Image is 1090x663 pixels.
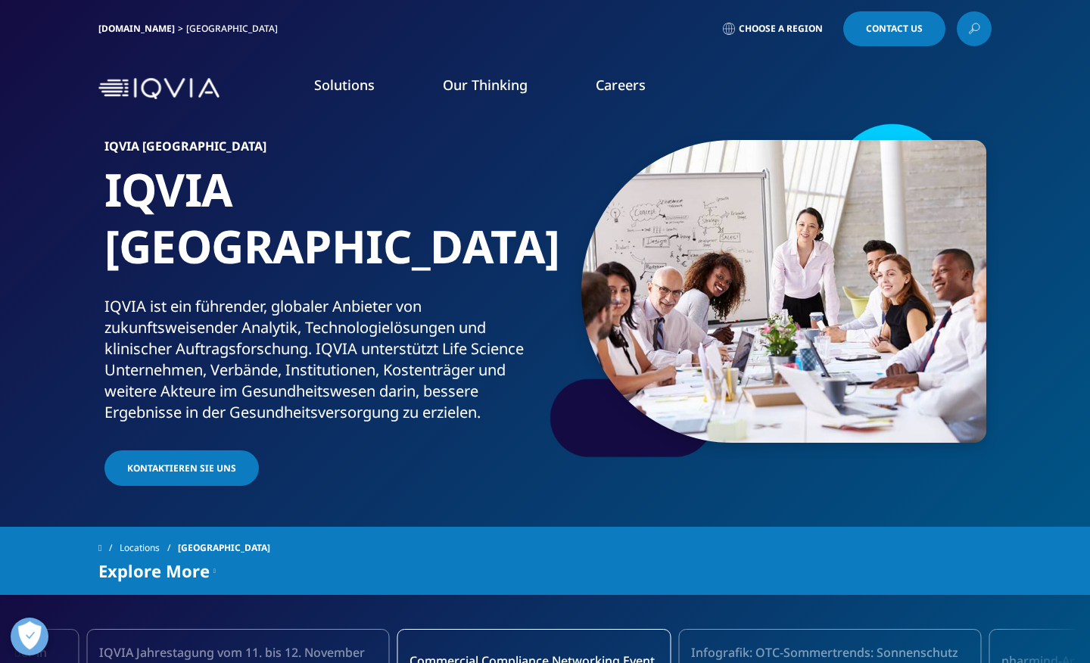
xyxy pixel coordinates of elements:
a: Kontaktieren Sie uns [104,450,259,486]
a: [DOMAIN_NAME] [98,22,175,35]
button: Open Preferences [11,618,48,655]
h1: IQVIA [GEOGRAPHIC_DATA] [104,161,540,296]
a: Our Thinking [443,76,528,94]
a: Contact Us [843,11,945,46]
span: Choose a Region [739,23,823,35]
span: Explore More [98,562,210,580]
span: [GEOGRAPHIC_DATA] [178,534,270,562]
a: Locations [120,534,178,562]
a: Solutions [314,76,375,94]
span: Contact Us [866,24,923,33]
div: [GEOGRAPHIC_DATA] [186,23,284,35]
a: Careers [596,76,646,94]
img: 877_businesswoman-leading-meeting.jpg [581,140,986,443]
div: IQVIA ist ein führender, globaler Anbieter von zukunftsweisender Analytik, Technologielösungen un... [104,296,540,423]
span: Kontaktieren Sie uns [127,462,236,475]
h6: IQVIA [GEOGRAPHIC_DATA] [104,140,540,161]
nav: Primary [226,53,992,124]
